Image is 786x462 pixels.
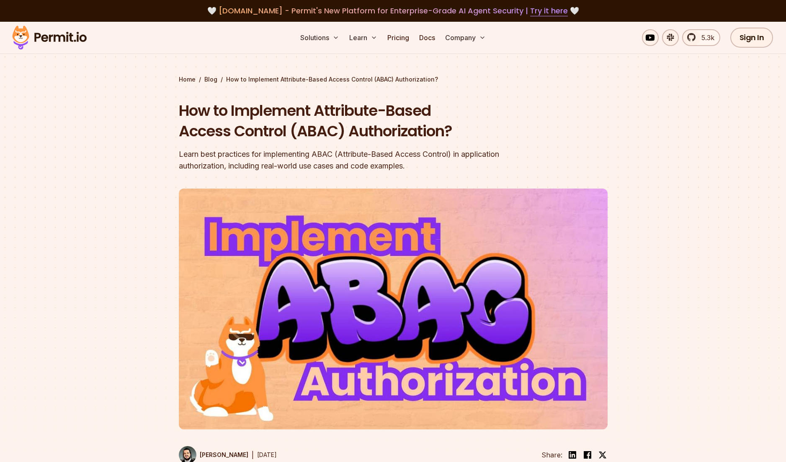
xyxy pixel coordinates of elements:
a: Docs [416,29,438,46]
img: twitter [598,451,607,459]
h1: How to Implement Attribute-Based Access Control (ABAC) Authorization? [179,100,500,142]
div: | [252,450,254,460]
span: [DOMAIN_NAME] - Permit's New Platform for Enterprise-Grade AI Agent Security | [219,5,568,16]
time: [DATE] [257,451,277,458]
a: Try it here [530,5,568,16]
div: Learn best practices for implementing ABAC (Attribute-Based Access Control) in application author... [179,148,500,172]
p: [PERSON_NAME] [200,451,248,459]
a: Home [179,75,196,84]
img: Permit logo [8,23,90,52]
img: How to Implement Attribute-Based Access Control (ABAC) Authorization? [179,189,608,429]
button: Solutions [297,29,343,46]
a: 5.3k [682,29,720,46]
img: facebook [582,450,593,460]
a: Sign In [730,28,773,48]
img: linkedin [567,450,577,460]
div: / / [179,75,608,84]
a: Blog [204,75,217,84]
li: Share: [541,450,562,460]
button: Company [442,29,489,46]
div: 🤍 🤍 [20,5,766,17]
span: 5.3k [696,33,714,43]
a: Pricing [384,29,412,46]
button: Learn [346,29,381,46]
